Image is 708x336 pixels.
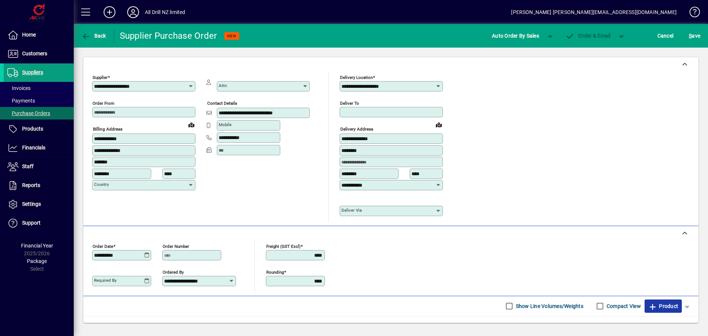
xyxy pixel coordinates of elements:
a: Products [4,120,74,138]
a: Reports [4,176,74,195]
mat-label: Attn [219,83,227,88]
a: Customers [4,45,74,63]
label: Compact View [605,302,641,310]
button: Back [80,29,108,42]
span: Auto Order By Sales [492,30,539,42]
button: Add [98,6,121,19]
button: Product [645,299,682,313]
mat-label: Deliver To [340,101,359,106]
div: [PERSON_NAME] [PERSON_NAME][EMAIL_ADDRESS][DOMAIN_NAME] [511,6,677,18]
a: Home [4,26,74,44]
span: Customers [22,51,47,56]
span: Back [81,33,106,39]
span: Suppliers [22,69,43,75]
mat-label: Supplier [93,75,108,80]
button: Cancel [656,29,676,42]
span: S [689,33,692,39]
a: Staff [4,157,74,176]
mat-label: Country [94,182,109,187]
span: Home [22,32,36,38]
a: Purchase Orders [4,107,74,119]
span: Product [648,300,678,312]
span: Cancel [657,30,674,42]
label: Show Line Volumes/Weights [514,302,583,310]
mat-label: Freight (GST excl) [266,243,301,249]
button: Save [687,29,702,42]
mat-label: Order date [93,243,113,249]
span: Invoices [7,85,31,91]
mat-label: Deliver via [341,208,362,213]
a: Support [4,214,74,232]
mat-label: Order from [93,101,114,106]
button: Profile [121,6,145,19]
span: Order & Email [566,33,611,39]
mat-label: Ordered by [163,269,184,274]
span: ave [689,30,700,42]
a: Knowledge Base [684,1,699,25]
div: Supplier Purchase Order [120,30,217,42]
span: Payments [7,98,35,104]
span: Reports [22,182,40,188]
span: Package [27,258,47,264]
span: Support [22,220,41,226]
a: View on map [433,119,445,131]
a: Settings [4,195,74,214]
span: Settings [22,201,41,207]
span: Financial Year [21,243,53,249]
a: Invoices [4,82,74,94]
mat-label: Delivery Location [340,75,373,80]
span: Purchase Orders [7,110,50,116]
span: NEW [227,34,236,38]
div: All Drill NZ limited [145,6,185,18]
span: Products [22,126,43,132]
mat-label: Mobile [219,122,232,127]
mat-label: Rounding [266,269,284,274]
a: Financials [4,139,74,157]
span: Financials [22,145,45,150]
a: View on map [185,119,197,131]
button: Auto Order By Sales [488,29,543,42]
button: Order & Email [562,29,614,42]
mat-label: Required by [94,278,117,283]
span: Staff [22,163,34,169]
app-page-header-button: Back [74,29,114,42]
mat-label: Order number [163,243,189,249]
a: Payments [4,94,74,107]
